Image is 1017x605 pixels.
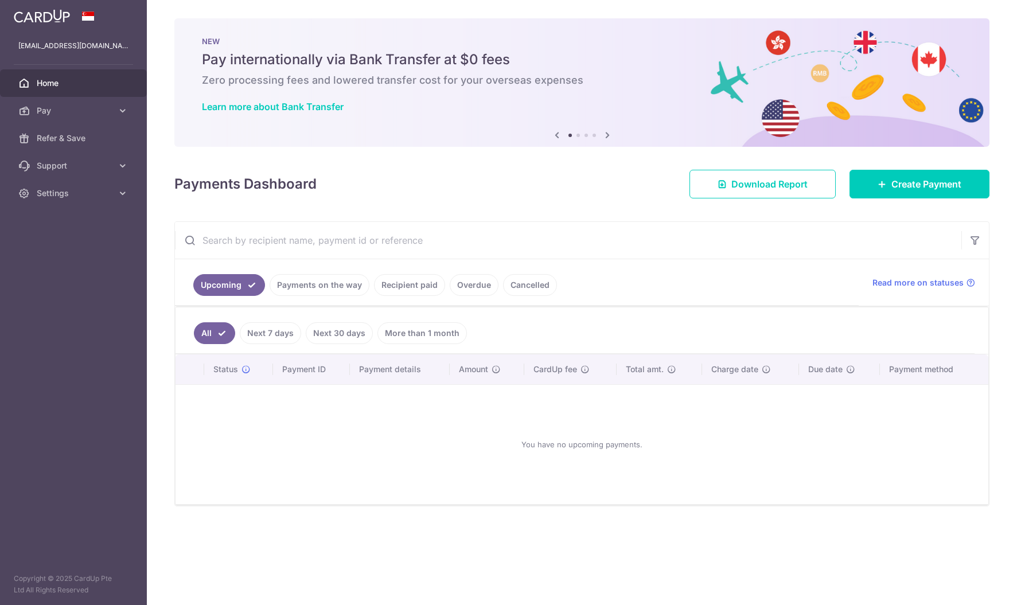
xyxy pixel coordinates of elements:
span: Refer & Save [37,132,112,144]
img: CardUp [14,9,70,23]
span: Due date [808,364,843,375]
a: Payments on the way [270,274,369,296]
a: Download Report [689,170,836,198]
input: Search by recipient name, payment id or reference [175,222,961,259]
th: Payment method [880,354,988,384]
a: Create Payment [850,170,989,198]
p: NEW [202,37,962,46]
span: CardUp fee [533,364,577,375]
span: Create Payment [891,177,961,191]
a: All [194,322,235,344]
span: Home [37,77,112,89]
span: Amount [459,364,488,375]
h4: Payments Dashboard [174,174,317,194]
a: Upcoming [193,274,265,296]
img: Bank transfer banner [174,18,989,147]
a: Read more on statuses [872,277,975,288]
a: Next 30 days [306,322,373,344]
span: Pay [37,105,112,116]
a: Next 7 days [240,322,301,344]
span: Download Report [731,177,808,191]
a: More than 1 month [377,322,467,344]
h5: Pay internationally via Bank Transfer at $0 fees [202,50,962,69]
p: [EMAIL_ADDRESS][DOMAIN_NAME] [18,40,128,52]
span: Total amt. [626,364,664,375]
th: Payment details [350,354,450,384]
span: Settings [37,188,112,199]
span: Status [213,364,238,375]
a: Overdue [450,274,498,296]
span: Read more on statuses [872,277,964,288]
span: Charge date [711,364,758,375]
th: Payment ID [273,354,350,384]
div: You have no upcoming payments. [189,394,975,495]
h6: Zero processing fees and lowered transfer cost for your overseas expenses [202,73,962,87]
a: Learn more about Bank Transfer [202,101,344,112]
a: Cancelled [503,274,557,296]
span: Support [37,160,112,171]
a: Recipient paid [374,274,445,296]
